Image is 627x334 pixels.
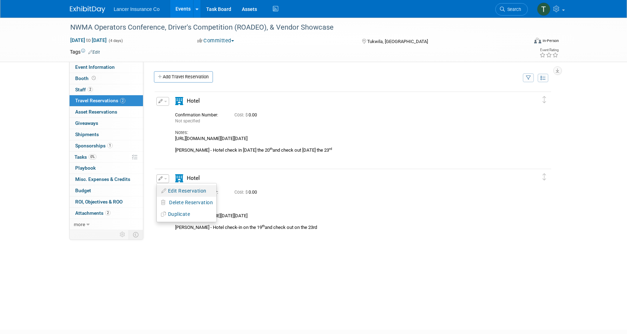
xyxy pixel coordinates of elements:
[88,50,100,55] a: Edit
[329,147,332,151] sup: rd
[107,143,113,148] span: 1
[88,87,93,92] span: 2
[175,119,200,123] span: Not specified
[367,39,428,44] span: Tukwila, [GEOGRAPHIC_DATA]
[495,3,528,16] a: Search
[537,2,550,16] img: Terrence Forrest
[234,190,249,195] span: Cost: $
[154,71,213,83] a: Add Travel Reservation
[70,107,143,117] a: Asset Reservations
[70,129,143,140] a: Shipments
[70,174,143,185] a: Misc. Expenses & Credits
[270,147,273,151] sup: th
[75,199,123,205] span: ROI, Objectives & ROO
[70,208,143,219] a: Attachments2
[89,154,96,159] span: 0%
[75,165,96,171] span: Playbook
[70,118,143,129] a: Giveaways
[175,213,518,242] div: [URL][DOMAIN_NAME][DATE][DATE] [PERSON_NAME] - Hotel check-in on the 19 and check out on the 23rd
[175,136,518,165] div: [URL][DOMAIN_NAME][DATE][DATE] [PERSON_NAME] - Hotel check in [DATE] the 20 and check out [DATE] ...
[74,221,85,227] span: more
[75,75,97,81] span: Booth
[108,38,123,43] span: (4 days)
[90,75,97,81] span: Booth not reserved yet
[75,210,111,216] span: Attachments
[120,98,125,103] span: 2
[534,38,541,43] img: Format-Inperson.png
[75,132,99,137] span: Shipments
[75,188,91,193] span: Budget
[74,154,96,160] span: Tasks
[539,48,559,52] div: Event Rating
[70,73,143,84] a: Booth
[75,143,113,148] span: Sponsorships
[542,38,559,43] div: In-Person
[70,140,143,151] a: Sponsorships1
[157,209,216,219] button: Duplicate
[543,174,546,181] i: Click and drag to move item
[505,7,521,12] span: Search
[157,198,216,208] button: Delete Reservation
[75,87,93,92] span: Staff
[262,224,265,228] sup: th
[175,129,518,136] div: Notes:
[195,37,237,44] button: Committed
[85,37,92,43] span: to
[70,84,143,95] a: Staff2
[526,76,531,80] i: Filter by Traveler
[234,113,249,117] span: Cost: $
[169,200,213,205] span: Delete Reservation
[70,219,143,230] a: more
[75,120,98,126] span: Giveaways
[486,37,559,47] div: Event Format
[75,109,117,115] span: Asset Reservations
[187,98,200,104] span: Hotel
[175,174,183,182] i: Hotel
[70,196,143,207] a: ROI, Objectives & ROO
[234,113,260,117] span: 0.00
[75,98,125,103] span: Travel Reservations
[70,95,143,106] a: Travel Reservations2
[114,6,160,12] span: Lancer Insurance Co
[70,6,105,13] img: ExhibitDay
[105,210,111,215] span: 2
[70,62,143,73] a: Event Information
[175,110,224,118] div: Confirmation Number:
[129,230,143,239] td: Toggle Event Tabs
[175,97,183,105] i: Hotel
[157,186,216,196] button: Edit Reservation
[70,185,143,196] a: Budget
[70,37,107,43] span: [DATE] [DATE]
[234,190,260,195] span: 0.00
[543,96,546,103] i: Click and drag to move item
[70,163,143,174] a: Playbook
[70,48,100,55] td: Tags
[187,175,200,181] span: Hotel
[70,152,143,163] a: Tasks0%
[175,207,518,213] div: Notes:
[68,21,517,34] div: NWMA Operators Conference, Driver's Competition (ROADEO), & Vendor Showcase
[75,176,130,182] span: Misc. Expenses & Credits
[117,230,129,239] td: Personalize Event Tab Strip
[75,64,115,70] span: Event Information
